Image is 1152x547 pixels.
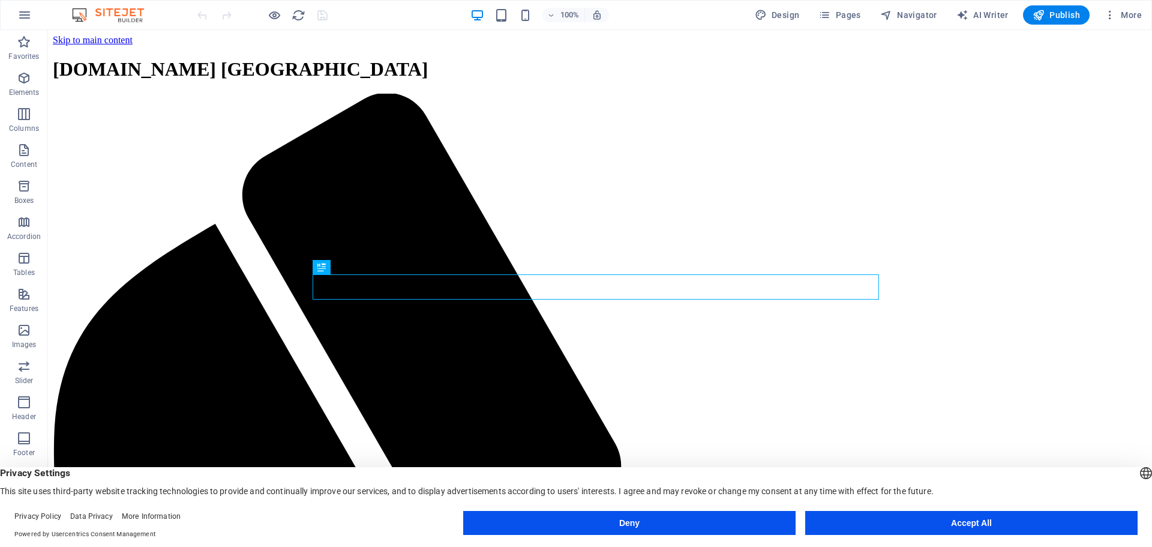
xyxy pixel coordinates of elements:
i: Reload page [292,8,305,22]
img: Editor Logo [69,8,159,22]
span: Pages [818,9,860,21]
span: AI Writer [956,9,1009,21]
span: More [1104,9,1142,21]
button: Navigator [875,5,942,25]
button: Design [750,5,805,25]
p: Boxes [14,196,34,205]
h6: 100% [560,8,580,22]
p: Footer [13,448,35,458]
a: Skip to main content [5,5,85,15]
button: AI Writer [952,5,1013,25]
p: Features [10,304,38,313]
p: Accordion [7,232,41,241]
button: Publish [1023,5,1090,25]
p: Content [11,160,37,169]
span: Publish [1033,9,1080,21]
button: reload [291,8,305,22]
button: Click here to leave preview mode and continue editing [267,8,281,22]
span: Navigator [880,9,937,21]
button: 100% [542,8,585,22]
p: Header [12,412,36,422]
p: Slider [15,376,34,385]
i: On resize automatically adjust zoom level to fit chosen device. [592,10,602,20]
p: Favorites [8,52,39,61]
span: Design [755,9,800,21]
p: Images [12,340,37,349]
p: Columns [9,124,39,133]
button: More [1099,5,1147,25]
p: Tables [13,268,35,277]
div: Design (Ctrl+Alt+Y) [750,5,805,25]
p: Elements [9,88,40,97]
button: Pages [814,5,865,25]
